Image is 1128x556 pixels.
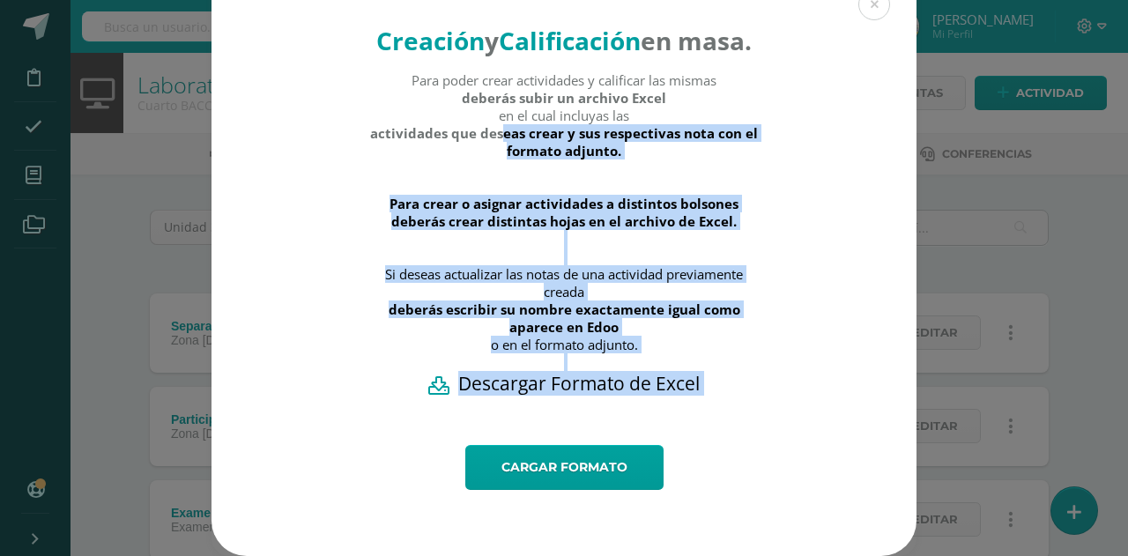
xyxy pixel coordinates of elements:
[369,24,760,57] h4: en masa.
[369,124,760,159] strong: actividades que deseas crear y sus respectivas nota con el formato adjunto.
[465,445,664,490] a: Cargar formato
[462,89,666,107] strong: deberás subir un archivo Excel
[369,71,760,371] div: Para poder crear actividades y calificar las mismas en el cual incluyas las Si deseas actualizar ...
[369,300,760,336] strong: deberás escribir su nombre exactamente igual como aparece en Edoo
[369,195,760,230] strong: Para crear o asignar actividades a distintos bolsones deberás crear distintas hojas en el archivo...
[376,24,485,57] strong: Creación
[499,24,641,57] strong: Calificación
[485,24,499,57] strong: y
[242,371,886,396] a: Descargar Formato de Excel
